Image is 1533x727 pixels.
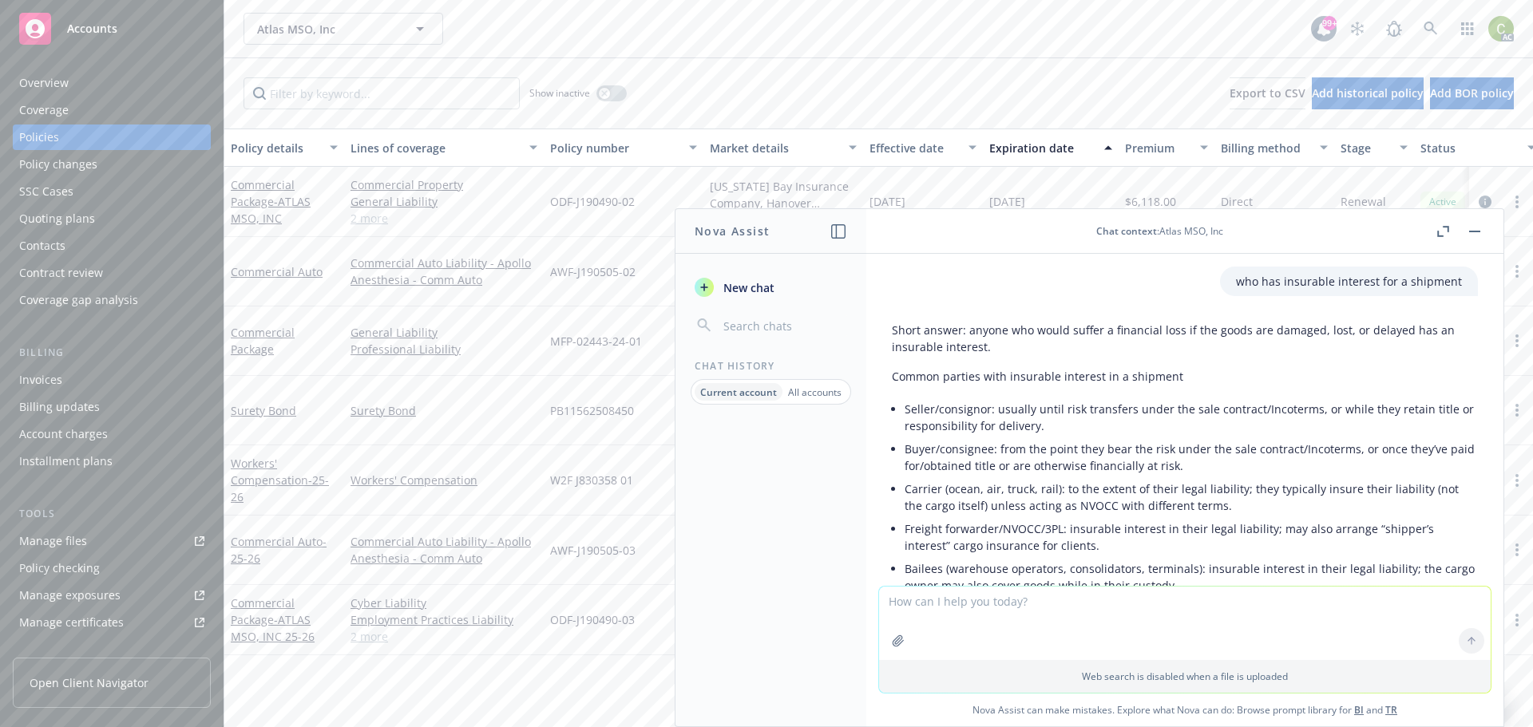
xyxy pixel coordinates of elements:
[1322,16,1337,30] div: 99+
[351,472,537,488] a: Workers' Compensation
[1354,703,1364,717] a: BI
[1096,224,1157,238] span: Chat context
[1507,471,1527,490] a: more
[13,583,211,608] a: Manage exposures
[231,177,311,226] a: Commercial Package
[351,140,520,156] div: Lines of coverage
[710,140,839,156] div: Market details
[1334,128,1414,167] button: Stage
[905,557,1478,597] li: Bailees (warehouse operators, consolidators, terminals): insurable interest in their legal liabil...
[544,128,703,167] button: Policy number
[788,385,842,399] p: All accounts
[19,448,113,474] div: Installment plans
[19,555,100,581] div: Policy checking
[19,394,100,420] div: Billing updates
[231,595,315,644] a: Commercial Package
[231,325,295,357] a: Commercial Package
[19,70,69,96] div: Overview
[19,97,69,123] div: Coverage
[1230,85,1305,101] span: Export to CSV
[703,128,863,167] button: Market details
[231,534,327,566] a: Commercial Auto
[19,367,62,393] div: Invoices
[19,287,138,313] div: Coverage gap analysis
[550,611,635,628] span: ODF-J190490-03
[1341,193,1386,210] span: Renewal
[905,477,1478,517] li: Carrier (ocean, air, truck, rail): to the extent of their legal liability; they typically insure ...
[905,517,1478,557] li: Freight forwarder/NVOCC/3PL: insurable interest in their legal liability; may also arrange “shipp...
[1427,195,1459,209] span: Active
[1415,13,1447,45] a: Search
[720,279,774,296] span: New chat
[351,324,537,341] a: General Liability
[1507,401,1527,420] a: more
[351,193,537,210] a: General Liability
[550,140,679,156] div: Policy number
[231,140,320,156] div: Policy details
[13,124,211,150] a: Policies
[13,506,211,522] div: Tools
[351,628,537,645] a: 2 more
[1312,77,1424,109] button: Add historical policy
[13,394,211,420] a: Billing updates
[13,260,211,286] a: Contract review
[19,179,73,204] div: SSC Cases
[231,264,323,279] a: Commercial Auto
[688,273,854,302] button: New chat
[869,193,905,210] span: [DATE]
[1341,13,1373,45] a: Stop snowing
[13,70,211,96] a: Overview
[257,21,395,38] span: Atlas MSO, Inc
[19,421,108,447] div: Account charges
[529,86,590,100] span: Show inactive
[889,670,1481,683] p: Web search is disabled when a file is uploaded
[1236,273,1462,290] p: who has insurable interest for a shipment
[13,528,211,554] a: Manage files
[231,403,296,418] a: Surety Bond
[1385,703,1397,717] a: TR
[351,402,537,419] a: Surety Bond
[1119,128,1214,167] button: Premium
[19,610,124,635] div: Manage certificates
[1430,77,1514,109] button: Add BOR policy
[13,152,211,177] a: Policy changes
[1341,140,1390,156] div: Stage
[720,314,847,337] input: Search chats
[351,533,537,567] a: Commercial Auto Liability - Apollo Anesthesia - Comm Auto
[351,176,537,193] a: Commercial Property
[695,223,770,239] h1: Nova Assist
[1125,140,1190,156] div: Premium
[13,345,211,361] div: Billing
[351,341,537,358] a: Professional Liability
[13,179,211,204] a: SSC Cases
[244,13,443,45] button: Atlas MSO, Inc
[13,637,211,662] a: Manage claims
[244,77,520,109] input: Filter by keyword...
[1214,128,1334,167] button: Billing method
[983,128,1119,167] button: Expiration date
[19,152,97,177] div: Policy changes
[13,206,211,231] a: Quoting plans
[863,128,983,167] button: Effective date
[1507,610,1527,630] a: more
[30,674,149,691] span: Open Client Navigator
[19,583,121,608] div: Manage exposures
[13,287,211,313] a: Coverage gap analysis
[869,140,959,156] div: Effective date
[675,359,866,373] div: Chat History
[19,528,87,554] div: Manage files
[1378,13,1410,45] a: Report a Bug
[700,385,777,399] p: Current account
[550,333,642,350] span: MFP-02443-24-01
[13,97,211,123] a: Coverage
[892,368,1478,385] p: Common parties with insurable interest in a shipment
[351,255,537,288] a: Commercial Auto Liability - Apollo Anesthesia - Comm Auto
[550,193,635,210] span: ODF-J190490-02
[550,542,636,559] span: AWF-J190505-03
[13,610,211,635] a: Manage certificates
[550,263,636,280] span: AWF-J190505-02
[1507,331,1527,350] a: more
[1507,540,1527,559] a: more
[1125,193,1176,210] span: $6,118.00
[1476,192,1495,211] a: circleInformation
